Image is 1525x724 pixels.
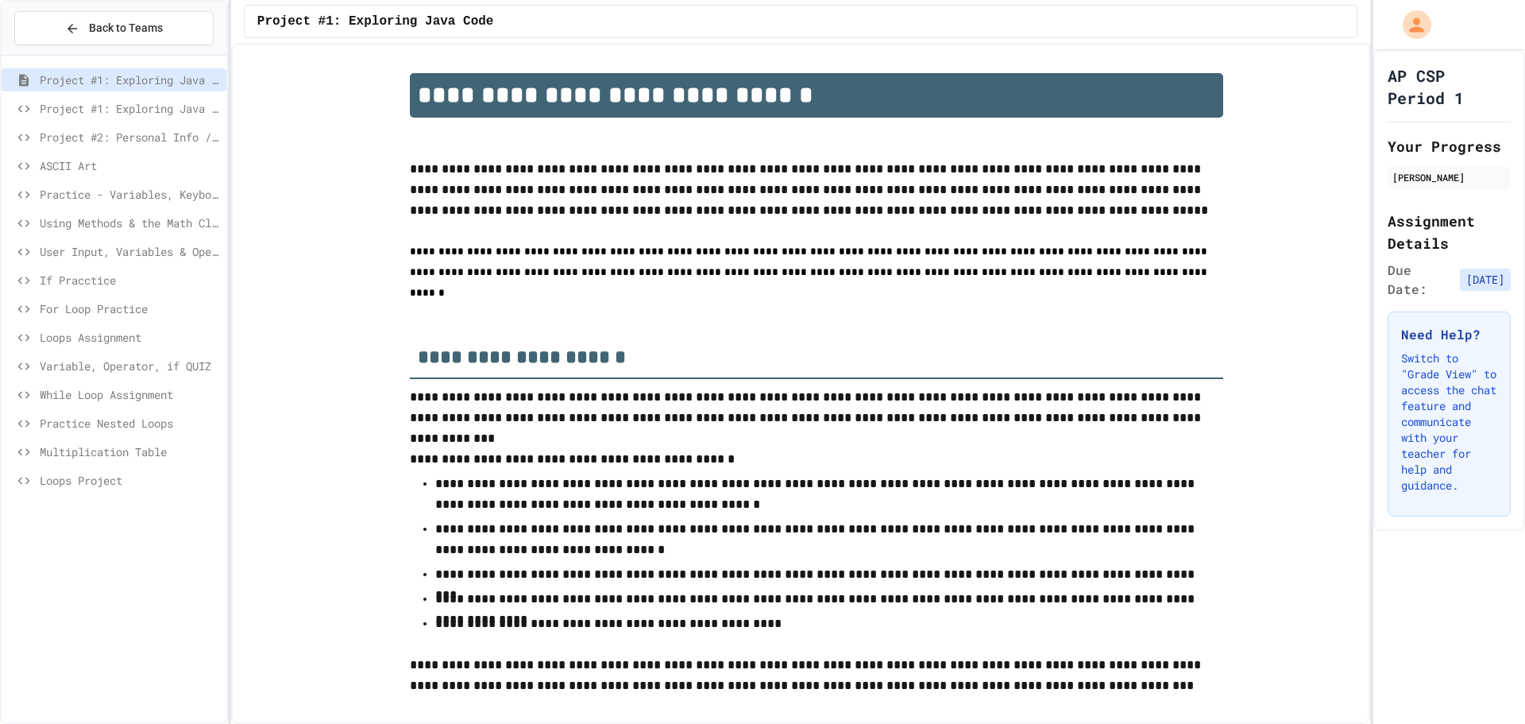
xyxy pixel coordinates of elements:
[257,12,494,31] span: Project #1: Exploring Java Code
[40,358,220,374] span: Variable, Operator, if QUIZ
[40,300,220,317] span: For Loop Practice
[1392,170,1506,184] div: [PERSON_NAME]
[1386,6,1435,43] div: My Account
[1460,269,1511,291] span: [DATE]
[40,472,220,489] span: Loops Project
[40,215,220,231] span: Using Methods & the Math Class Practice
[40,386,220,403] span: While Loop Assignment
[1388,261,1454,299] span: Due Date:
[40,100,220,117] span: Project #1: Exploring Java Code
[1388,210,1511,254] h2: Assignment Details
[1401,350,1497,494] p: Switch to "Grade View" to access the chat feature and communicate with your teacher for help and ...
[40,243,220,260] span: User Input, Variables & Operators
[89,20,163,37] span: Back to Teams
[14,11,214,45] button: Back to Teams
[40,443,220,460] span: Multiplication Table
[40,157,220,174] span: ASCII Art
[40,415,220,432] span: Practice Nested Loops
[1401,325,1497,344] h3: Need Help?
[40,72,220,88] span: Project #1: Exploring Java Code
[40,329,220,346] span: Loops Assignment
[1388,64,1511,109] h1: AP CSP Period 1
[1388,135,1511,157] h2: Your Progress
[40,186,220,203] span: Practice - Variables, Keyboard Reader, Preview Operators
[40,272,220,288] span: If Pracctice
[40,129,220,145] span: Project #2: Personal Info / Vocabulary Pretty Printing :)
